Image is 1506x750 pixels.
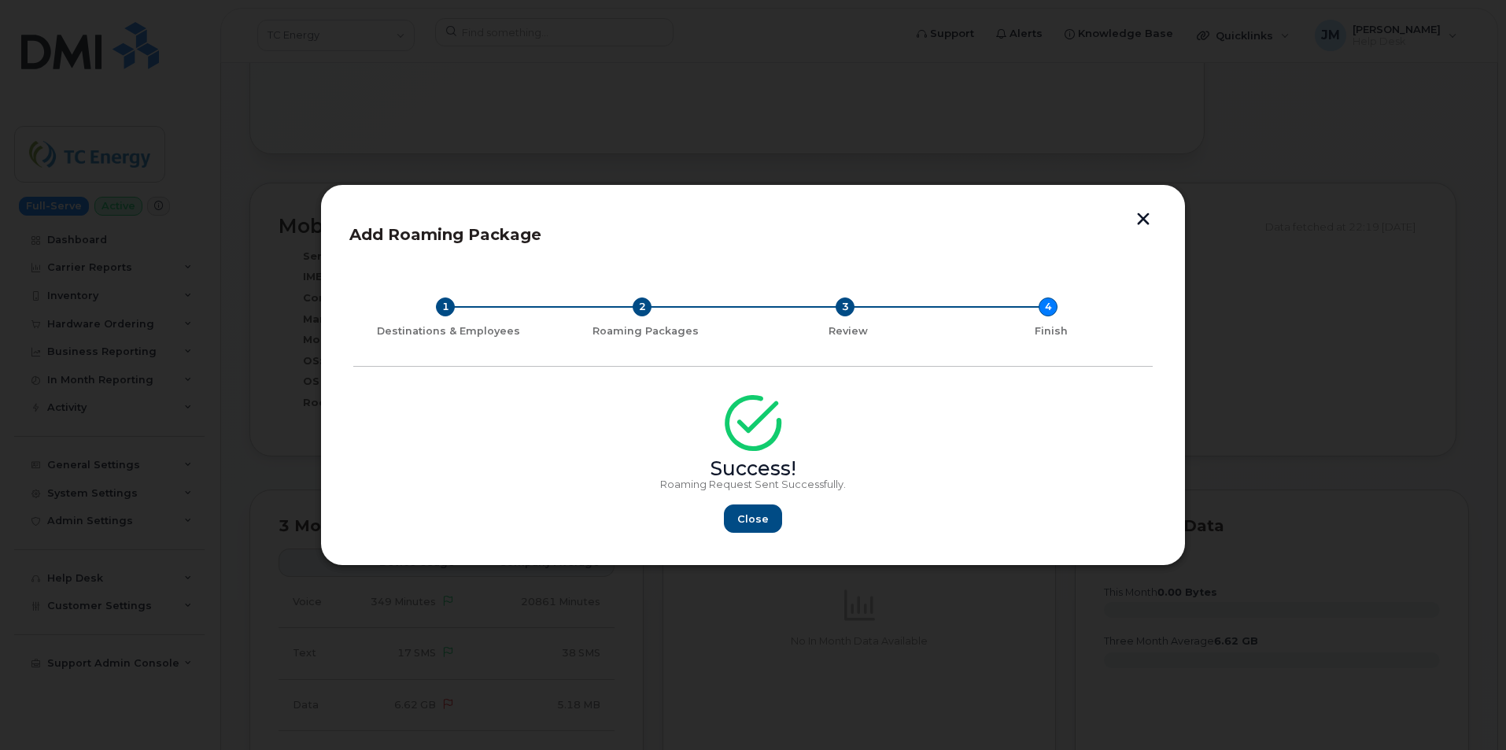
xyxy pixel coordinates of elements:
[836,297,855,316] div: 3
[436,297,455,316] div: 1
[753,325,943,338] div: Review
[353,478,1153,491] p: Roaming Request Sent Successfully.
[360,325,537,338] div: Destinations & Employees
[1438,682,1494,738] iframe: Messenger Launcher
[353,463,1153,475] div: Success!
[724,504,782,533] button: Close
[550,325,740,338] div: Roaming Packages
[737,512,769,526] span: Close
[633,297,651,316] div: 2
[349,225,541,244] span: Add Roaming Package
